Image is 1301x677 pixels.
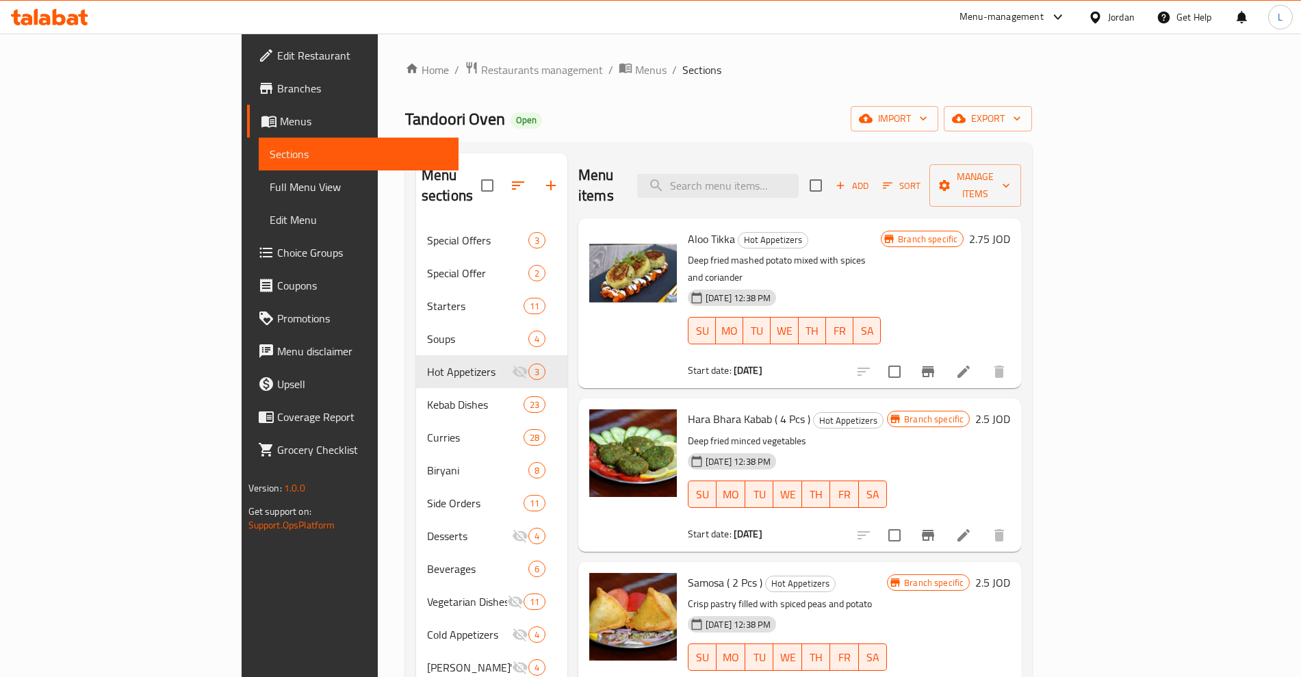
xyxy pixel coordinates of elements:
button: WE [773,481,801,508]
span: Vegetarian Dishes [427,593,507,610]
button: Sort [879,175,924,196]
a: Edit Menu [259,203,459,236]
p: Deep fried minced vegetables [688,433,887,450]
span: TU [751,648,768,667]
button: SA [859,643,887,671]
span: Add item [830,175,874,196]
div: Side Orders11 [416,487,567,520]
span: [DATE] 12:38 PM [700,455,776,468]
span: 11 [524,596,545,609]
span: SU [694,648,711,667]
span: Special Offers [427,232,528,248]
a: Coverage Report [247,400,459,433]
button: TU [743,317,771,344]
div: items [524,593,545,610]
span: FR [836,648,853,667]
h6: 2.5 JOD [975,409,1010,429]
span: Desserts [427,528,512,544]
span: TH [804,321,821,341]
button: Branch-specific-item [912,519,944,552]
button: delete [983,355,1016,388]
span: MO [721,321,738,341]
span: L [1278,10,1283,25]
span: MO [722,648,739,667]
span: Hot Appetizers [814,413,883,429]
span: Version: [248,479,282,497]
button: delete [983,519,1016,552]
img: Aloo Tikka [589,229,677,317]
div: items [528,659,545,676]
span: 2 [529,267,545,280]
span: WE [779,648,796,667]
span: Open [511,114,542,126]
svg: Inactive section [512,626,528,643]
h6: 2.5 JOD [975,573,1010,592]
svg: Inactive section [512,528,528,544]
a: Edit menu item [955,527,972,544]
span: 23 [524,398,545,411]
button: SU [688,643,717,671]
button: TH [802,481,830,508]
button: FR [830,643,858,671]
a: Menus [247,105,459,138]
a: Grocery Checklist [247,433,459,466]
button: MO [717,481,745,508]
span: Branch specific [899,576,969,589]
span: Grocery Checklist [277,442,448,458]
a: Edit Restaurant [247,39,459,72]
span: Select to update [880,357,909,386]
span: Restaurants management [481,62,603,78]
svg: Inactive section [512,659,528,676]
span: SU [694,321,710,341]
button: TU [745,643,773,671]
span: Curries [427,429,524,446]
span: 4 [529,628,545,641]
div: Beverages6 [416,552,567,585]
span: 4 [529,661,545,674]
div: Jordan [1108,10,1135,25]
div: items [528,626,545,643]
div: items [528,363,545,380]
div: Hot Appetizers3 [416,355,567,388]
span: Start date: [688,361,732,379]
span: Select to update [880,521,909,550]
span: SA [864,648,881,667]
span: Side Orders [427,495,524,511]
span: Sort [883,178,920,194]
span: Hot Appetizers [738,232,808,248]
span: Choice Groups [277,244,448,261]
span: Kebab Dishes [427,396,524,413]
span: import [862,110,927,127]
div: items [524,495,545,511]
button: SU [688,317,716,344]
div: Starters11 [416,290,567,322]
span: Branch specific [899,413,969,426]
button: TU [745,481,773,508]
span: Soups [427,331,528,347]
button: MO [717,643,745,671]
div: items [528,462,545,478]
button: Branch-specific-item [912,355,944,388]
span: FR [832,321,848,341]
button: export [944,106,1032,131]
span: Coupons [277,277,448,294]
button: WE [771,317,798,344]
span: 3 [529,234,545,247]
a: Promotions [247,302,459,335]
b: [DATE] [734,525,762,543]
span: TH [808,648,825,667]
li: / [672,62,677,78]
div: items [528,265,545,281]
div: Hot Appetizers [738,232,808,248]
button: Add [830,175,874,196]
span: Tandoori Oven [405,103,505,134]
div: Cold Appetizers4 [416,618,567,651]
div: items [528,528,545,544]
span: Branch specific [892,233,963,246]
span: 28 [524,431,545,444]
a: Menus [619,61,667,79]
p: Deep fried mashed potato mixed with spices and coriander [688,252,881,286]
